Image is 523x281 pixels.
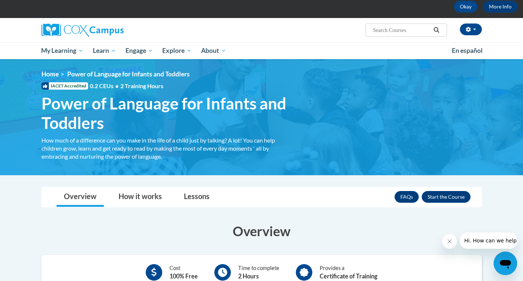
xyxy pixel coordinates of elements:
img: Cox Campus [41,24,124,37]
a: More Info [483,1,517,12]
span: About [201,46,226,55]
a: Overview [57,187,104,207]
span: IACET Accredited [41,82,88,90]
div: Time to complete [238,264,279,281]
a: About [196,42,231,59]
a: Cox Campus [41,24,181,37]
a: Learn [88,42,121,59]
a: En español [447,43,487,58]
iframe: Close message [442,234,457,249]
span: Power of Language for Infants and Toddlers [67,70,190,78]
a: FAQs [395,191,419,203]
b: 2 Hours [238,273,259,280]
b: 100% Free [170,273,198,280]
b: Certificate of Training [320,273,377,280]
span: Explore [162,46,192,55]
input: Search Courses [372,26,431,35]
a: How it works [111,187,169,207]
div: Cost [170,264,198,281]
span: Power of Language for Infants and Toddlers [41,94,295,133]
div: Provides a [320,264,377,281]
button: Search [431,26,442,35]
span: • [115,82,119,89]
iframe: Message from company [460,233,517,249]
span: 2 Training Hours [120,82,163,89]
iframe: Button to launch messaging window [494,252,517,275]
button: Enroll [422,191,471,203]
a: Lessons [177,187,217,207]
button: Account Settings [460,24,482,35]
a: Explore [157,42,196,59]
span: Hi. How can we help? [4,5,59,11]
span: En español [452,47,483,54]
span: My Learning [41,46,83,55]
div: Main menu [30,42,493,59]
a: My Learning [37,42,88,59]
button: Okay [454,1,477,12]
div: How much of a difference can you make in the life of a child just by talking? A lot! You can help... [41,136,295,161]
span: 0.2 CEUs [90,82,163,90]
a: Engage [121,42,158,59]
span: Learn [93,46,116,55]
a: Home [41,70,59,78]
span: Engage [126,46,153,55]
h3: Overview [41,222,482,240]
